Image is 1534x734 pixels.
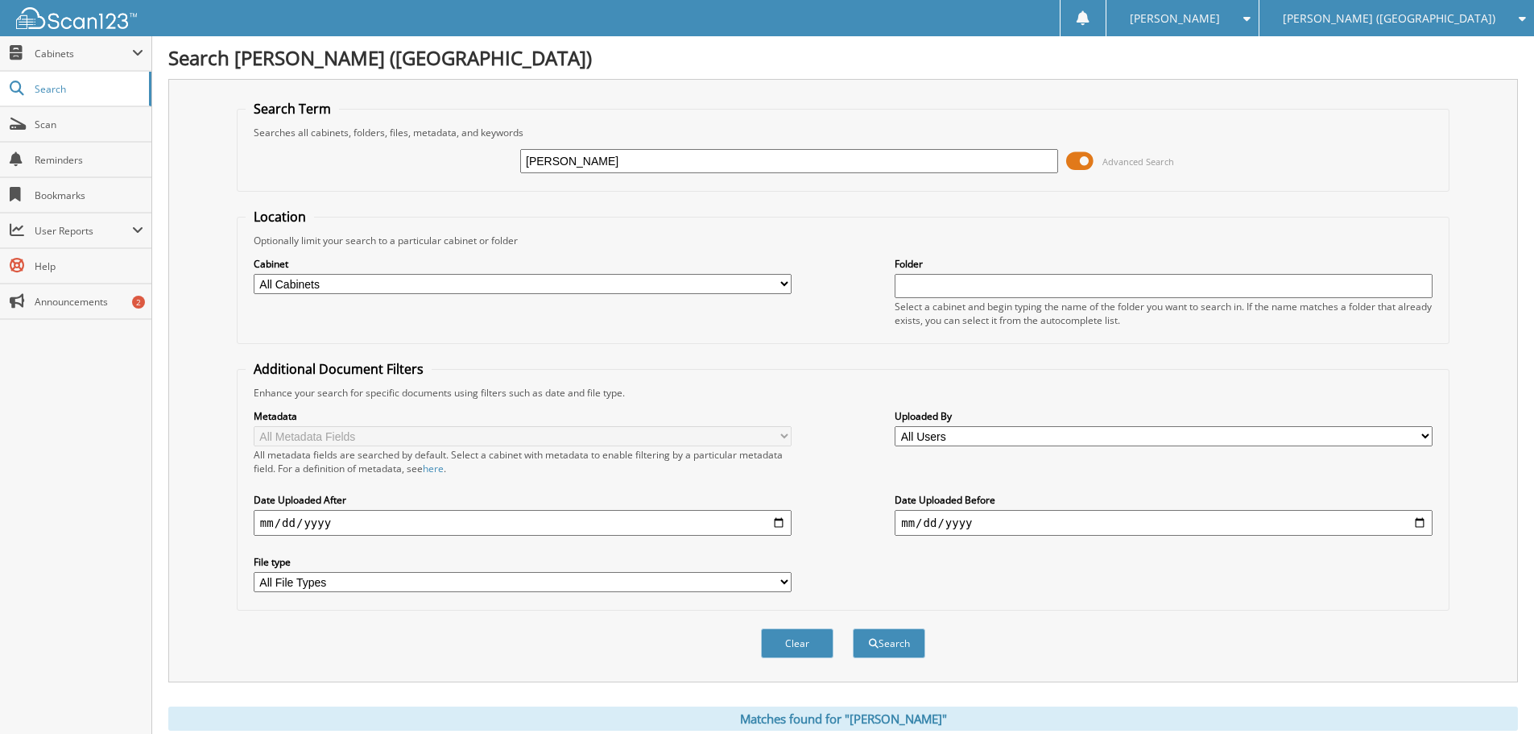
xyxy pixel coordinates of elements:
[246,386,1441,400] div: Enhance your search for specific documents using filters such as date and file type.
[895,257,1433,271] label: Folder
[246,360,432,378] legend: Additional Document Filters
[246,208,314,226] legend: Location
[254,493,792,507] label: Date Uploaded After
[35,259,143,273] span: Help
[35,82,141,96] span: Search
[1283,14,1495,23] span: [PERSON_NAME] ([GEOGRAPHIC_DATA])
[895,493,1433,507] label: Date Uploaded Before
[1130,14,1220,23] span: [PERSON_NAME]
[35,295,143,309] span: Announcements
[168,44,1518,71] h1: Search [PERSON_NAME] ([GEOGRAPHIC_DATA])
[35,189,143,202] span: Bookmarks
[895,409,1433,423] label: Uploaded By
[254,257,792,271] label: Cabinet
[35,118,143,131] span: Scan
[254,510,792,536] input: start
[246,100,339,118] legend: Search Term
[168,707,1518,731] div: Matches found for "[PERSON_NAME]"
[254,448,792,475] div: All metadata fields are searched by default. Select a cabinet with metadata to enable filtering b...
[853,628,925,658] button: Search
[35,47,132,60] span: Cabinets
[16,7,137,29] img: scan123-logo-white.svg
[1102,156,1174,168] span: Advanced Search
[246,234,1441,247] div: Optionally limit your search to a particular cabinet or folder
[761,628,833,658] button: Clear
[132,296,145,309] div: 2
[254,555,792,569] label: File type
[35,224,132,238] span: User Reports
[423,462,444,475] a: here
[35,153,143,167] span: Reminders
[895,510,1433,536] input: end
[246,126,1441,139] div: Searches all cabinets, folders, files, metadata, and keywords
[254,409,792,423] label: Metadata
[895,300,1433,327] div: Select a cabinet and begin typing the name of the folder you want to search in. If the name match...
